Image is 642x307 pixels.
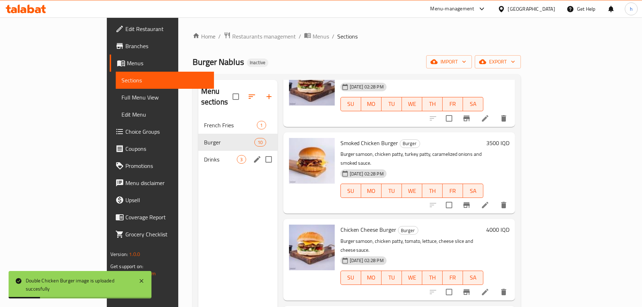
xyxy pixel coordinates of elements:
img: Classic Chicken Burger [289,60,335,106]
button: SA [463,97,483,111]
p: Burger samoon, chicken patty, tomato, lettuce and sauce. [340,72,483,81]
span: French Fries [204,121,257,129]
span: Branches [125,42,208,50]
span: Coupons [125,144,208,153]
button: edit [252,154,263,165]
button: FR [443,97,463,111]
button: delete [495,283,512,301]
button: Add section [260,88,278,105]
span: 1 [257,122,265,129]
span: Burger Nablus [193,54,244,70]
span: Promotions [125,162,208,170]
div: Menu-management [431,5,474,13]
a: Edit menu item [481,288,489,296]
span: Grocery Checklist [125,230,208,239]
div: Double Chicken Burger image is uploaded succesfully [26,277,131,293]
a: Branches [110,37,214,55]
span: FR [446,186,460,196]
div: French Fries1 [198,117,278,134]
span: TU [384,99,399,109]
button: SA [463,271,483,285]
span: Upsell [125,196,208,204]
a: Edit Restaurant [110,20,214,37]
button: delete [495,110,512,127]
span: [DATE] 02:28 PM [347,257,387,264]
button: SU [340,97,361,111]
span: Burger [400,139,420,148]
span: Version: [110,250,128,259]
button: Branch-specific-item [458,110,475,127]
span: Inactive [247,60,268,66]
a: Promotions [110,157,214,174]
span: Chicken Cheese Burger [340,224,397,235]
span: Sections [337,32,358,41]
a: Grocery Checklist [110,226,214,243]
button: Branch-specific-item [458,196,475,214]
span: Coverage Report [125,213,208,221]
button: FR [443,271,463,285]
span: 10 [255,139,265,146]
span: Get support on: [110,262,143,271]
span: Edit Restaurant [125,25,208,33]
button: MO [361,271,382,285]
a: Full Menu View [116,89,214,106]
span: Restaurants management [232,32,296,41]
a: Restaurants management [224,32,296,41]
span: SA [466,186,481,196]
span: SU [344,99,358,109]
button: MO [361,184,382,198]
button: export [475,55,521,68]
a: Upsell [110,191,214,209]
span: MO [364,186,379,196]
span: Menus [127,59,208,67]
span: TH [425,99,440,109]
span: Select to update [442,285,457,300]
span: Select to update [442,198,457,213]
button: SA [463,184,483,198]
div: Burger [398,226,418,235]
span: 3 [237,156,245,163]
div: Drinks3edit [198,151,278,168]
span: Select all sections [228,89,243,104]
nav: Menu sections [198,114,278,171]
button: FR [443,184,463,198]
span: Full Menu View [121,93,208,102]
a: Sections [116,72,214,89]
span: WE [405,99,419,109]
a: Menus [304,32,329,41]
span: TU [384,186,399,196]
img: Chicken Cheese Burger [289,225,335,270]
span: Select to update [442,111,457,126]
h2: Menu sections [201,86,233,107]
a: Support.OpsPlatform [110,269,156,278]
div: Inactive [247,58,268,67]
p: Burger samoon, chicken patty, tomato, lettuce, cheese slice and cheese sauce. [340,237,483,255]
a: Choice Groups [110,123,214,140]
li: / [332,32,334,41]
span: Burger [204,138,255,147]
button: WE [402,97,422,111]
span: FR [446,99,460,109]
div: [GEOGRAPHIC_DATA] [508,5,555,13]
span: h [630,5,633,13]
span: [DATE] 02:28 PM [347,170,387,177]
div: items [257,121,266,129]
button: SU [340,184,361,198]
span: export [481,57,515,66]
button: TU [382,97,402,111]
span: Menu disclaimer [125,179,208,187]
button: TH [422,184,443,198]
img: Smoked Chicken Burger [289,138,335,184]
span: Drinks [204,155,237,164]
span: Burger [398,226,418,235]
button: TU [382,271,402,285]
span: SU [344,272,358,283]
span: WE [405,186,419,196]
a: Menus [110,55,214,72]
span: Smoked Chicken Burger [340,138,398,148]
nav: breadcrumb [193,32,521,41]
span: Sections [121,76,208,85]
div: items [254,138,266,147]
span: Sort sections [243,88,260,105]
